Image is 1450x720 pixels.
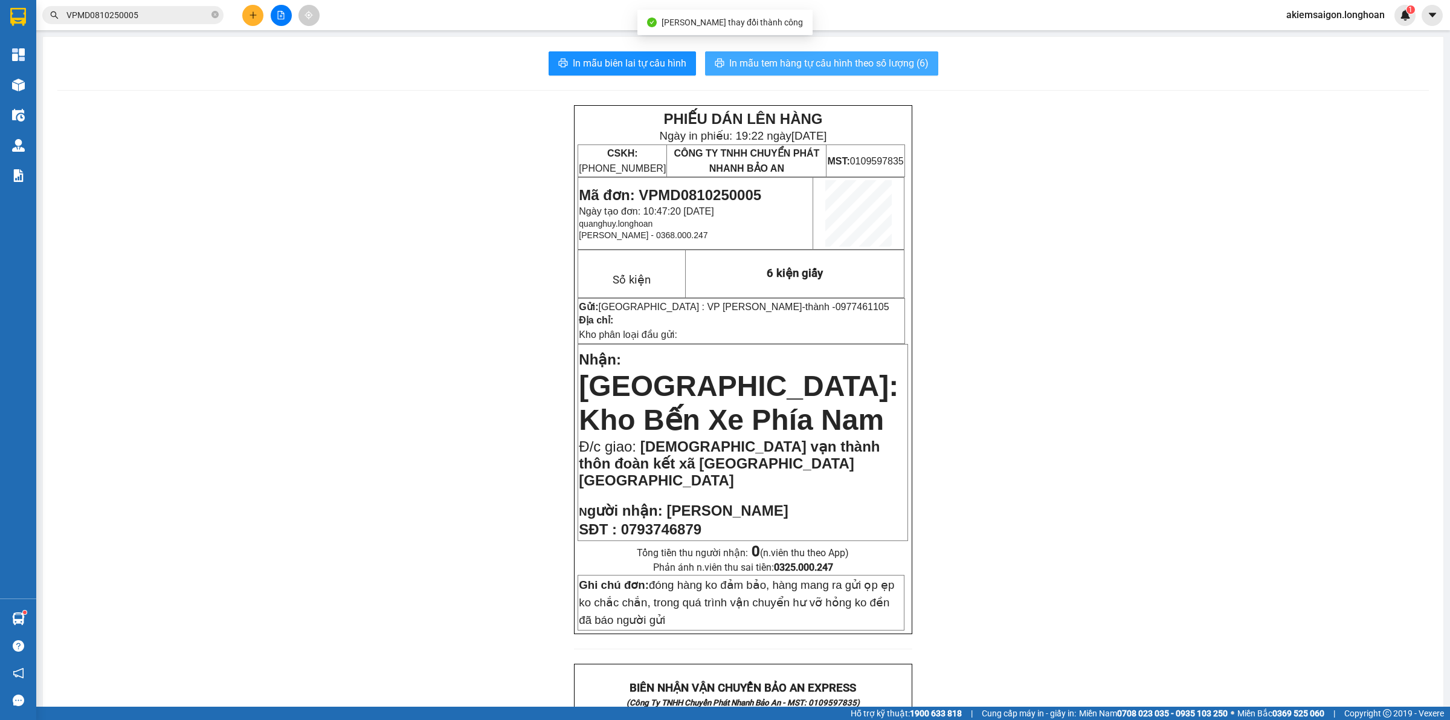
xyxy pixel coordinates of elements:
span: [GEOGRAPHIC_DATA]: Kho Bến Xe Phía Nam [579,370,898,436]
span: In mẫu biên lai tự cấu hình [573,56,686,71]
strong: (Công Ty TNHH Chuyển Phát Nhanh Bảo An - MST: 0109597835) [627,698,860,707]
strong: 1900 633 818 [910,709,962,718]
strong: 0325.000.247 [774,562,833,573]
span: | [1333,707,1335,720]
span: Tổng tiền thu người nhận: [637,547,849,559]
strong: 0369 525 060 [1272,709,1324,718]
button: caret-down [1422,5,1443,26]
span: 0977461105 [836,302,889,312]
span: Ngày tạo đơn: 10:47:20 [DATE] [579,206,714,216]
span: plus [249,11,257,19]
span: aim [304,11,313,19]
strong: 0708 023 035 - 0935 103 250 [1117,709,1228,718]
span: copyright [1383,709,1391,718]
button: file-add [271,5,292,26]
span: 0109597835 [827,156,903,166]
strong: 0 [752,543,760,560]
span: Mã đơn: VPMD0810250005 [579,187,761,203]
img: logo-vxr [10,8,26,26]
span: 6 kiện giấy [767,267,823,280]
img: solution-icon [12,169,25,182]
span: file-add [277,11,285,19]
span: | [971,707,973,720]
strong: Địa chỉ: [579,315,613,325]
span: thành - [805,302,889,312]
span: Hỗ trợ kỹ thuật: [851,707,962,720]
span: akiemsaigon.longhoan [1277,7,1394,22]
button: aim [298,5,320,26]
span: CÔNG TY TNHH CHUYỂN PHÁT NHANH BẢO AN [674,148,819,174]
strong: CSKH: [607,148,638,158]
span: printer [558,58,568,70]
strong: Ghi chú đơn: [579,579,649,591]
span: Nhận: [579,351,621,368]
span: [PERSON_NAME] thay đổi thành công [662,18,803,27]
button: plus [242,5,263,26]
span: 0793746879 [621,521,701,537]
span: [PERSON_NAME] - 0368.000.247 [579,230,707,240]
strong: N [579,505,662,518]
strong: MST: [827,156,849,166]
span: [DEMOGRAPHIC_DATA] vạn thành thôn đoàn kết xã [GEOGRAPHIC_DATA] [GEOGRAPHIC_DATA] [579,438,880,488]
span: question-circle [13,640,24,652]
strong: Gửi: [579,302,598,312]
span: Ngày in phiếu: 19:22 ngày [659,129,826,142]
span: search [50,11,59,19]
img: warehouse-icon [12,612,25,625]
span: Miền Nam [1079,707,1228,720]
span: printer [715,58,724,70]
span: In mẫu tem hàng tự cấu hình theo số lượng (6) [729,56,929,71]
span: [PERSON_NAME] [666,502,788,519]
span: quanghuy.longhoan [579,219,652,229]
span: Số kiện [613,273,651,287]
button: printerIn mẫu biên lai tự cấu hình [549,51,696,76]
img: warehouse-icon [12,109,25,122]
span: - [802,302,889,312]
span: đóng hàng ko đảm bảo, hàng mang ra gửi ọp ẹp ko chắc chắn, trong quá trình vận chuyển hư vỡ hỏng ... [579,579,894,627]
span: (n.viên thu theo App) [752,547,849,559]
span: 1 [1408,5,1413,14]
span: Kho phân loại đầu gửi: [579,329,677,340]
span: Đ/c giao: [579,438,640,455]
span: Miền Bắc [1237,707,1324,720]
img: warehouse-icon [12,139,25,152]
strong: PHIẾU DÁN LÊN HÀNG [663,111,822,127]
button: printerIn mẫu tem hàng tự cấu hình theo số lượng (6) [705,51,938,76]
span: ⚪️ [1231,711,1234,716]
sup: 1 [23,611,27,614]
span: Cung cấp máy in - giấy in: [982,707,1076,720]
img: dashboard-icon [12,48,25,61]
strong: BIÊN NHẬN VẬN CHUYỂN BẢO AN EXPRESS [630,681,856,695]
span: Phản ánh n.viên thu sai tiền: [653,562,833,573]
img: warehouse-icon [12,79,25,91]
span: [PHONE_NUMBER] [579,148,666,174]
input: Tìm tên, số ĐT hoặc mã đơn [66,8,209,22]
img: icon-new-feature [1400,10,1411,21]
span: message [13,695,24,706]
strong: SĐT : [579,521,617,537]
span: [DATE] [791,129,827,142]
span: [GEOGRAPHIC_DATA] : VP [PERSON_NAME] [599,302,802,312]
span: close-circle [211,10,219,21]
sup: 1 [1406,5,1415,14]
span: close-circle [211,11,219,18]
span: gười nhận: [587,502,663,519]
span: check-circle [647,18,657,27]
span: notification [13,667,24,679]
span: caret-down [1427,10,1438,21]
